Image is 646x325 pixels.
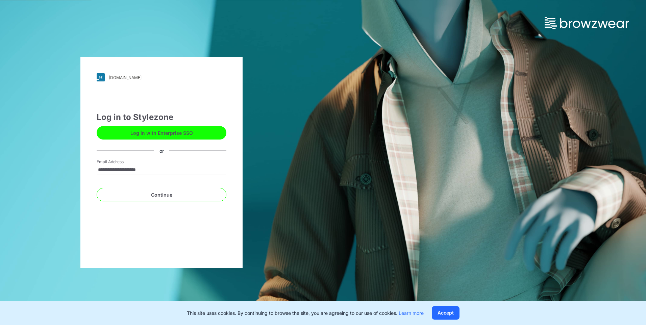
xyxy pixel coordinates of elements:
div: [DOMAIN_NAME] [109,75,142,80]
button: Log in with Enterprise SSO [97,126,226,140]
button: Accept [432,306,459,320]
label: Email Address [97,159,144,165]
button: Continue [97,188,226,201]
a: [DOMAIN_NAME] [97,73,226,81]
a: Learn more [399,310,424,316]
div: Log in to Stylezone [97,111,226,123]
div: or [154,147,169,154]
p: This site uses cookies. By continuing to browse the site, you are agreeing to our use of cookies. [187,309,424,317]
img: browzwear-logo.73288ffb.svg [545,17,629,29]
img: svg+xml;base64,PHN2ZyB3aWR0aD0iMjgiIGhlaWdodD0iMjgiIHZpZXdCb3g9IjAgMCAyOCAyOCIgZmlsbD0ibm9uZSIgeG... [97,73,105,81]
